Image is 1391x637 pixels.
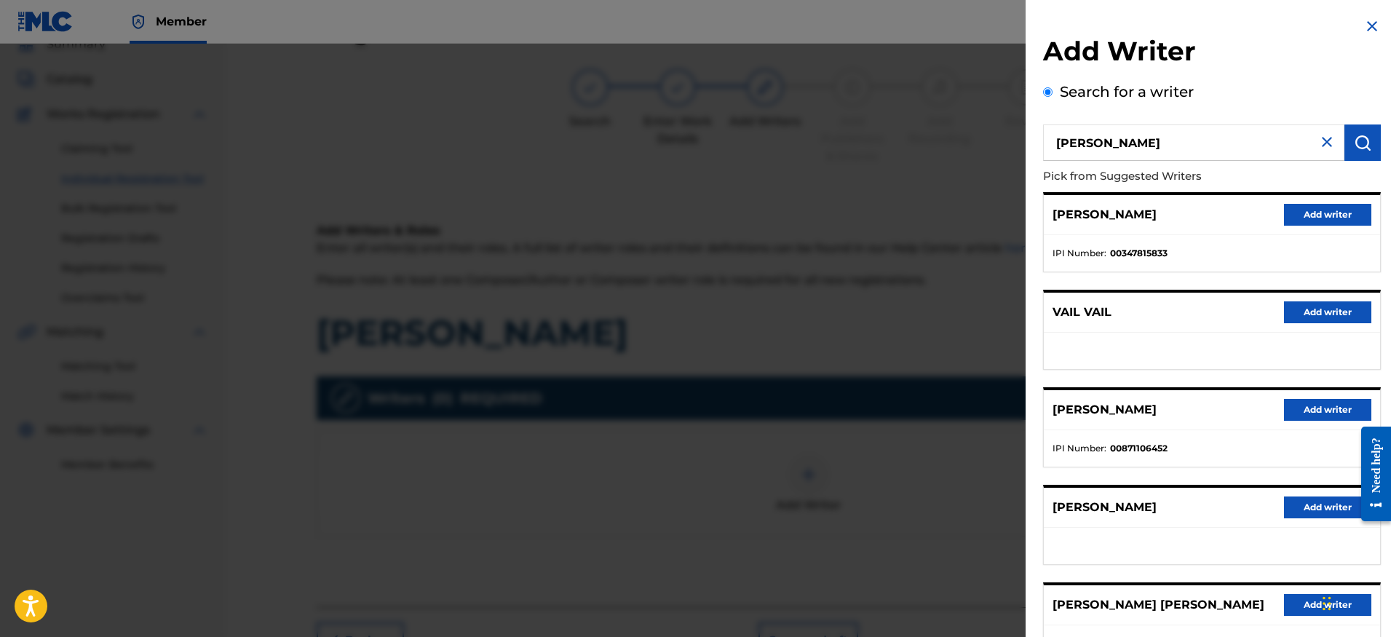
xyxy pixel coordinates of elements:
[130,13,147,31] img: Top Rightsholder
[1284,399,1371,421] button: Add writer
[1350,416,1391,533] iframe: Resource Center
[1318,567,1391,637] iframe: Chat Widget
[1323,582,1331,625] div: Drag
[1053,401,1157,419] p: [PERSON_NAME]
[1043,161,1298,192] p: Pick from Suggested Writers
[1284,496,1371,518] button: Add writer
[1043,124,1344,161] input: Search writer's name or IPI Number
[1053,206,1157,223] p: [PERSON_NAME]
[1060,83,1194,100] label: Search for a writer
[1053,247,1106,260] span: IPI Number :
[1053,304,1111,321] p: VAIL VAIL
[1354,134,1371,151] img: Search Works
[1043,35,1381,72] h2: Add Writer
[1053,596,1264,614] p: [PERSON_NAME] [PERSON_NAME]
[1110,442,1168,455] strong: 00871106452
[17,11,74,32] img: MLC Logo
[1318,133,1336,151] img: close
[1053,499,1157,516] p: [PERSON_NAME]
[1053,442,1106,455] span: IPI Number :
[1284,594,1371,616] button: Add writer
[156,13,207,30] span: Member
[1110,247,1168,260] strong: 00347815833
[1284,301,1371,323] button: Add writer
[1284,204,1371,226] button: Add writer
